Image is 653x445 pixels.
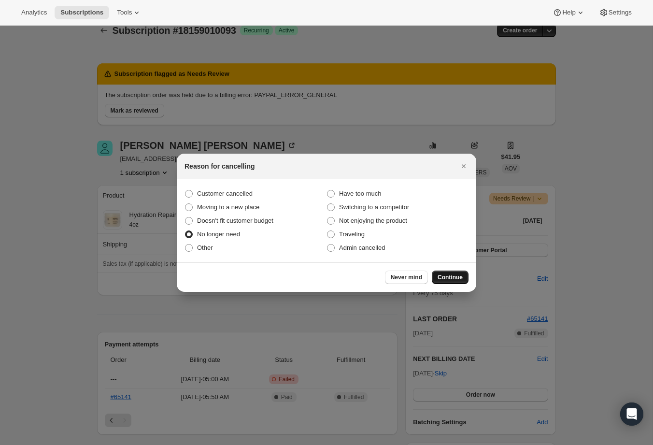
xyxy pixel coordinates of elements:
button: Help [547,6,591,19]
span: Analytics [21,9,47,16]
span: Settings [609,9,632,16]
button: Continue [432,271,468,284]
span: Have too much [339,190,381,197]
span: Switching to a competitor [339,203,409,211]
span: Continue [438,273,463,281]
h2: Reason for cancelling [185,161,255,171]
span: Never mind [391,273,422,281]
span: Traveling [339,230,365,238]
button: Settings [593,6,638,19]
button: Subscriptions [55,6,109,19]
span: Not enjoying the product [339,217,407,224]
span: Admin cancelled [339,244,385,251]
span: No longer need [197,230,240,238]
button: Close [457,159,470,173]
button: Analytics [15,6,53,19]
span: Help [562,9,575,16]
span: Doesn't fit customer budget [197,217,273,224]
span: Customer cancelled [197,190,253,197]
span: Other [197,244,213,251]
button: Tools [111,6,147,19]
div: Open Intercom Messenger [620,402,643,426]
span: Subscriptions [60,9,103,16]
span: Moving to a new place [197,203,259,211]
button: Never mind [385,271,428,284]
span: Tools [117,9,132,16]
